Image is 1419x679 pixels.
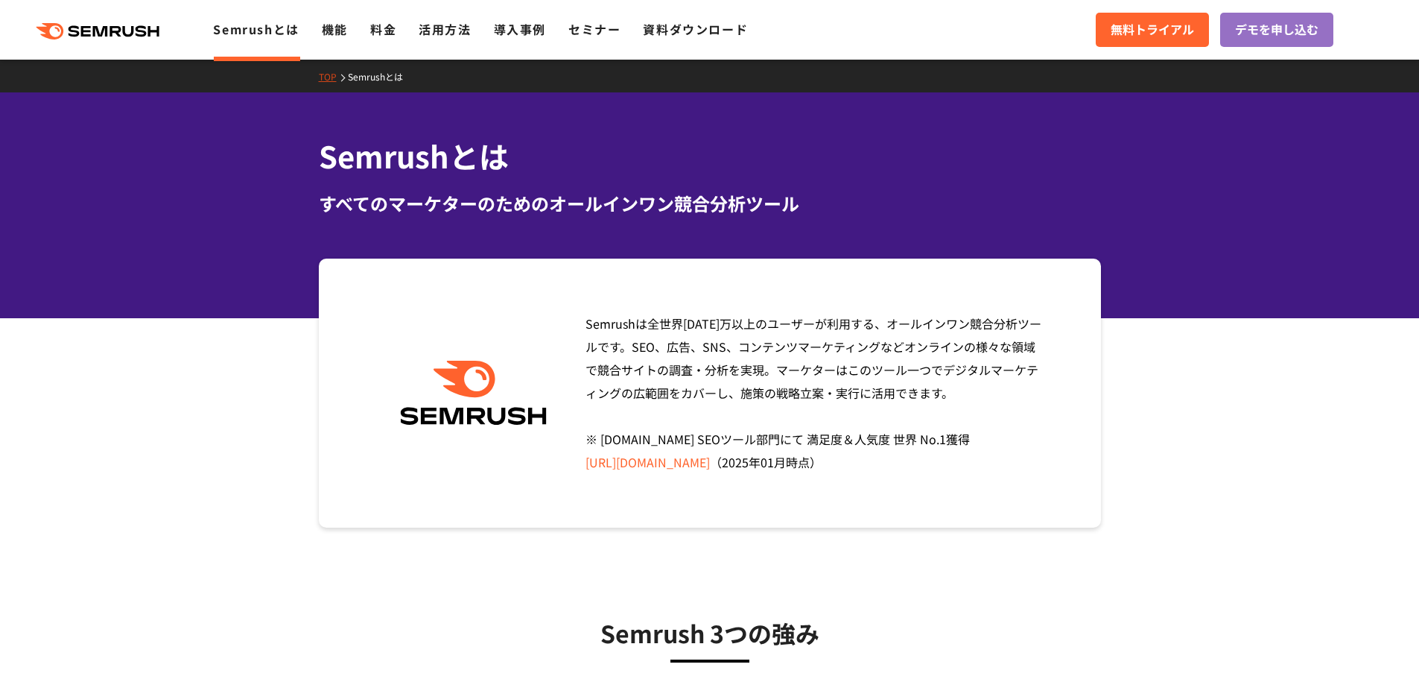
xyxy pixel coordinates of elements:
[348,70,414,83] a: Semrushとは
[319,70,348,83] a: TOP
[393,361,554,426] img: Semrush
[370,20,396,38] a: 料金
[1111,20,1194,40] span: 無料トライアル
[568,20,620,38] a: セミナー
[213,20,299,38] a: Semrushとは
[494,20,546,38] a: 導入事例
[1096,13,1209,47] a: 無料トライアル
[585,315,1041,471] span: Semrushは全世界[DATE]万以上のユーザーが利用する、オールインワン競合分析ツールです。SEO、広告、SNS、コンテンツマーケティングなどオンラインの様々な領域で競合サイトの調査・分析を...
[1235,20,1318,40] span: デモを申し込む
[319,134,1101,178] h1: Semrushとは
[585,453,710,471] a: [URL][DOMAIN_NAME]
[322,20,348,38] a: 機能
[319,190,1101,217] div: すべてのマーケターのためのオールインワン競合分析ツール
[643,20,748,38] a: 資料ダウンロード
[419,20,471,38] a: 活用方法
[1220,13,1333,47] a: デモを申し込む
[356,614,1064,651] h3: Semrush 3つの強み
